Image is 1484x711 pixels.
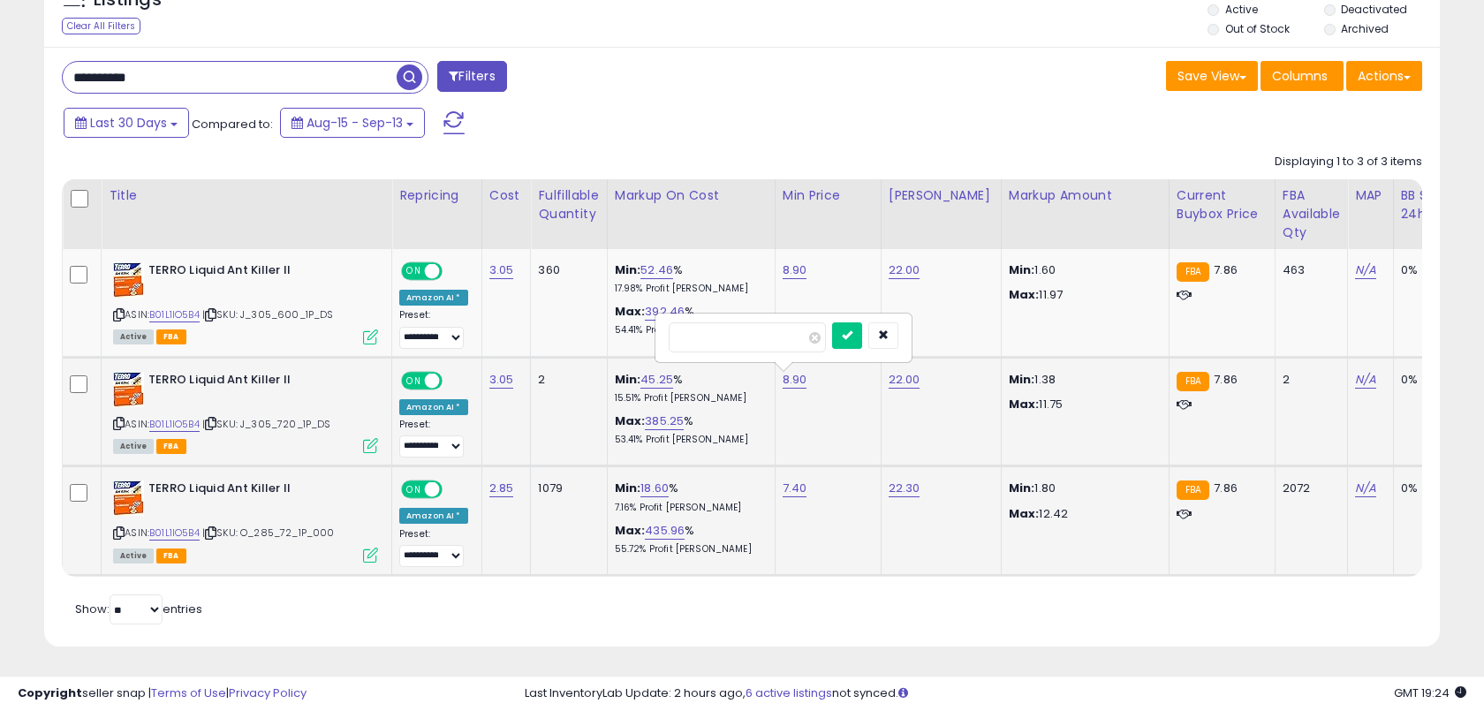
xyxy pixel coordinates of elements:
span: All listings currently available for purchase on Amazon [113,548,154,564]
a: 22.00 [889,371,920,389]
button: Aug-15 - Sep-13 [280,108,425,138]
small: FBA [1177,262,1209,282]
div: 0% [1401,372,1459,388]
a: B01L1IO5B4 [149,526,200,541]
div: 2 [1283,372,1334,388]
div: % [615,523,761,556]
button: Save View [1166,61,1258,91]
p: 12.42 [1009,506,1155,522]
span: Columns [1272,67,1328,85]
b: Min: [615,371,641,388]
div: 2 [538,372,593,388]
div: Title [109,186,384,205]
div: Markup on Cost [615,186,768,205]
span: Show: entries [75,601,202,617]
span: OFF [440,482,468,497]
span: 2025-10-14 19:24 GMT [1394,685,1466,701]
span: OFF [440,373,468,388]
div: ASIN: [113,480,378,561]
span: Aug-15 - Sep-13 [307,114,403,132]
div: MAP [1355,186,1385,205]
a: 7.40 [783,480,807,497]
div: [PERSON_NAME] [889,186,994,205]
a: 3.05 [489,371,514,389]
span: All listings currently available for purchase on Amazon [113,439,154,454]
p: 54.41% Profit [PERSON_NAME] [615,324,761,337]
div: 1079 [538,480,593,496]
p: 1.60 [1009,262,1155,278]
span: OFF [440,264,468,279]
span: FBA [156,439,186,454]
span: 7.86 [1214,480,1238,496]
div: seller snap | | [18,685,307,702]
a: N/A [1355,261,1376,279]
img: 51nDDXAfmDL._SL40_.jpg [113,262,144,298]
div: Markup Amount [1009,186,1162,205]
p: 1.80 [1009,480,1155,496]
div: Amazon AI * [399,399,468,415]
button: Actions [1346,61,1422,91]
strong: Min: [1009,261,1035,278]
span: | SKU: J_305_720_1P_DS [202,417,331,431]
div: Cost [489,186,524,205]
span: ON [403,373,425,388]
p: 1.38 [1009,372,1155,388]
strong: Max: [1009,396,1040,412]
a: 45.25 [640,371,673,389]
a: 385.25 [645,412,684,430]
a: Privacy Policy [229,685,307,701]
small: FBA [1177,372,1209,391]
div: Clear All Filters [62,18,140,34]
span: 7.86 [1214,371,1238,388]
b: TERRO Liquid Ant Killer ll [148,480,363,502]
a: 3.05 [489,261,514,279]
span: All listings currently available for purchase on Amazon [113,329,154,344]
div: % [615,413,761,446]
div: BB Share 24h. [1401,186,1465,223]
div: Preset: [399,309,468,349]
span: Compared to: [192,116,273,132]
div: ASIN: [113,372,378,452]
b: Min: [615,480,641,496]
strong: Copyright [18,685,82,701]
span: | SKU: O_285_72_1P_000 [202,526,335,540]
b: Max: [615,412,646,429]
div: Min Price [783,186,874,205]
span: Last 30 Days [90,114,167,132]
button: Last 30 Days [64,108,189,138]
span: FBA [156,548,186,564]
div: ASIN: [113,262,378,343]
div: Preset: [399,528,468,568]
div: % [615,480,761,513]
a: B01L1IO5B4 [149,417,200,432]
div: 0% [1401,262,1459,278]
div: 463 [1283,262,1334,278]
label: Out of Stock [1225,21,1290,36]
span: ON [403,264,425,279]
a: N/A [1355,480,1376,497]
strong: Min: [1009,480,1035,496]
div: Amazon AI * [399,508,468,524]
label: Active [1225,2,1258,17]
a: N/A [1355,371,1376,389]
b: TERRO Liquid Ant Killer ll [148,262,363,284]
b: Min: [615,261,641,278]
div: Repricing [399,186,474,205]
b: Max: [615,522,646,539]
div: Displaying 1 to 3 of 3 items [1275,154,1422,170]
strong: Max: [1009,505,1040,522]
div: 2072 [1283,480,1334,496]
p: 11.75 [1009,397,1155,412]
div: FBA Available Qty [1283,186,1340,242]
a: 8.90 [783,371,807,389]
strong: Max: [1009,286,1040,303]
button: Columns [1261,61,1344,91]
p: 7.16% Profit [PERSON_NAME] [615,502,761,514]
div: % [615,304,761,337]
img: 51nDDXAfmDL._SL40_.jpg [113,480,144,516]
a: B01L1IO5B4 [149,307,200,322]
span: 7.86 [1214,261,1238,278]
a: 22.30 [889,480,920,497]
label: Deactivated [1341,2,1407,17]
a: 18.60 [640,480,669,497]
